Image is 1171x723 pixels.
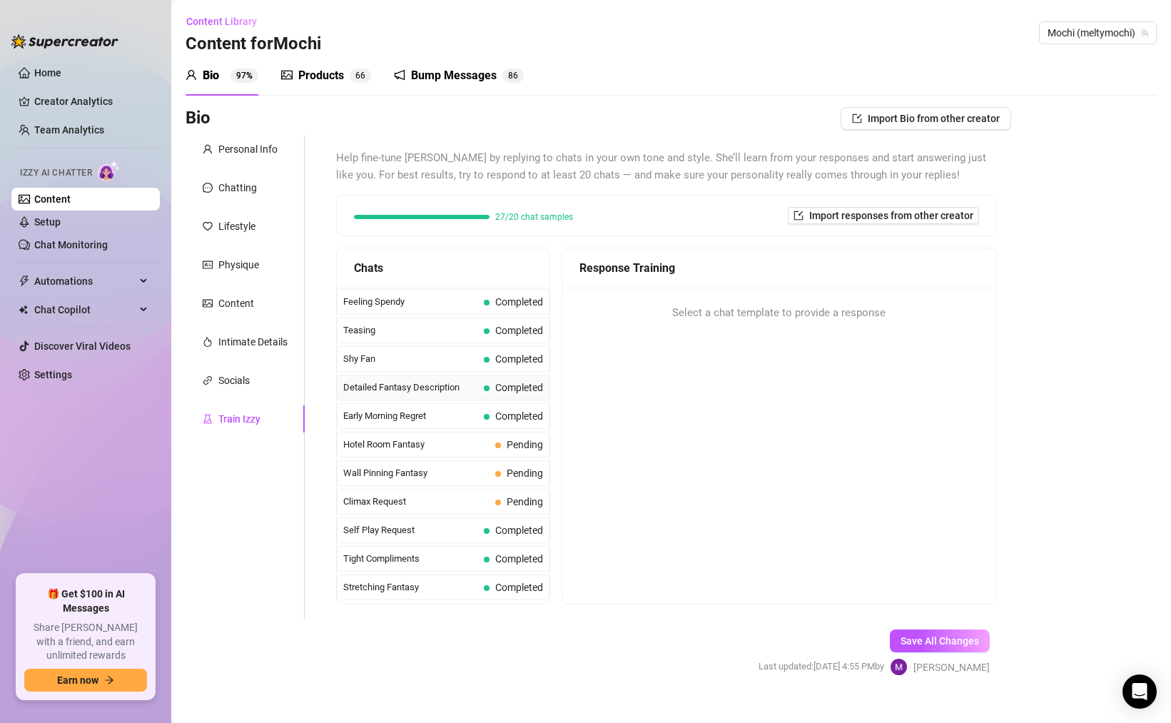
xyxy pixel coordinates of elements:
[502,69,524,83] sup: 86
[203,221,213,231] span: heart
[34,124,104,136] a: Team Analytics
[186,16,257,27] span: Content Library
[19,275,30,287] span: thunderbolt
[360,71,365,81] span: 6
[203,298,213,308] span: picture
[34,90,148,113] a: Creator Analytics
[11,34,118,49] img: logo-BBDzfeDw.svg
[890,630,990,652] button: Save All Changes
[34,216,61,228] a: Setup
[230,69,258,83] sup: 97%
[495,410,543,422] span: Completed
[218,218,255,234] div: Lifestyle
[203,183,213,193] span: message
[868,113,1000,124] span: Import Bio from other creator
[218,180,257,196] div: Chatting
[57,674,98,686] span: Earn now
[203,414,213,424] span: experiment
[343,580,478,595] span: Stretching Fantasy
[24,621,147,663] span: Share [PERSON_NAME] with a friend, and earn unlimited rewards
[186,107,211,130] h3: Bio
[19,305,28,315] img: Chat Copilot
[203,337,213,347] span: fire
[1122,674,1157,709] div: Open Intercom Messenger
[186,33,321,56] h3: Content for Mochi
[495,353,543,365] span: Completed
[218,295,254,311] div: Content
[343,523,478,537] span: Self Play Request
[343,495,490,509] span: Climax Request
[336,150,997,183] span: Help fine-tune [PERSON_NAME] by replying to chats in your own tone and style. She’ll learn from y...
[513,71,518,81] span: 6
[203,144,213,154] span: user
[343,438,490,452] span: Hotel Room Fantasy
[495,382,543,393] span: Completed
[913,659,990,675] span: [PERSON_NAME]
[350,69,371,83] sup: 66
[495,213,573,221] span: 27/20 chat samples
[1048,22,1148,44] span: Mochi (meltymochi)
[343,552,478,566] span: Tight Compliments
[794,211,804,221] span: import
[508,71,513,81] span: 8
[841,107,1011,130] button: Import Bio from other creator
[298,67,344,84] div: Products
[218,411,260,427] div: Train Izzy
[203,260,213,270] span: idcard
[495,553,543,565] span: Completed
[218,141,278,157] div: Personal Info
[759,659,884,674] span: Last updated: [DATE] 4:55 PM by
[495,296,543,308] span: Completed
[343,466,490,480] span: Wall Pinning Fantasy
[34,369,72,380] a: Settings
[355,71,360,81] span: 6
[495,582,543,593] span: Completed
[1140,29,1149,37] span: team
[507,439,543,450] span: Pending
[20,166,92,180] span: Izzy AI Chatter
[203,375,213,385] span: link
[343,380,478,395] span: Detailed Fantasy Description
[495,525,543,536] span: Completed
[218,257,259,273] div: Physique
[507,496,543,507] span: Pending
[852,113,862,123] span: import
[343,323,478,338] span: Teasing
[218,373,250,388] div: Socials
[281,69,293,81] span: picture
[901,635,979,647] span: Save All Changes
[186,69,197,81] span: user
[579,259,979,277] div: Response Training
[203,67,219,84] div: Bio
[34,340,131,352] a: Discover Viral Videos
[809,210,973,221] span: Import responses from other creator
[34,239,108,251] a: Chat Monitoring
[104,675,114,685] span: arrow-right
[411,67,497,84] div: Bump Messages
[34,67,61,79] a: Home
[394,69,405,81] span: notification
[34,193,71,205] a: Content
[24,669,147,692] button: Earn nowarrow-right
[343,409,478,423] span: Early Morning Regret
[672,305,886,322] span: Select a chat template to provide a response
[788,207,979,224] button: Import responses from other creator
[34,270,136,293] span: Automations
[34,298,136,321] span: Chat Copilot
[343,295,478,309] span: Feeling Spendy
[495,325,543,336] span: Completed
[24,587,147,615] span: 🎁 Get $100 in AI Messages
[507,467,543,479] span: Pending
[891,659,907,675] img: Melty Mochi
[218,334,288,350] div: Intimate Details
[343,352,478,366] span: Shy Fan
[186,10,268,33] button: Content Library
[354,259,383,277] span: Chats
[98,161,120,181] img: AI Chatter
